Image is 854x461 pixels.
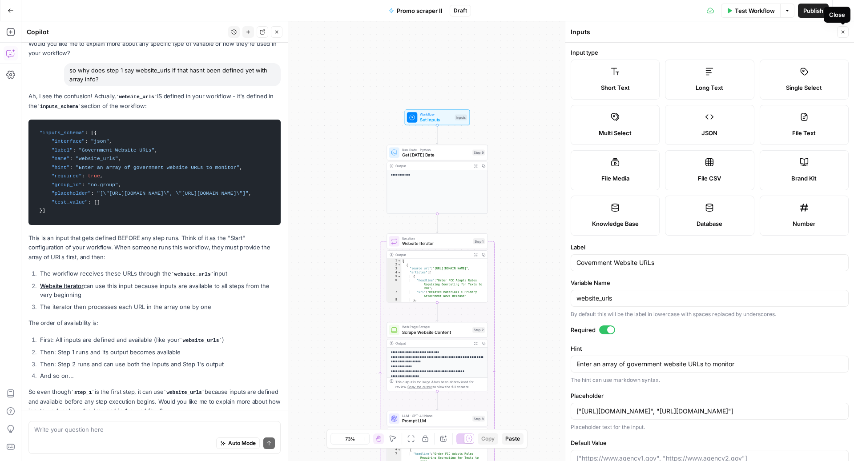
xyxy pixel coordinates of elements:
span: Number [793,219,815,228]
li: And so on... [38,371,281,380]
div: Step 1 [473,238,485,244]
textarea: Enter an array of government website URLs to monitor [576,360,843,369]
span: Long Text [696,83,723,92]
g: Edge from step_2 to step_8 [436,391,438,410]
span: : [82,182,85,188]
div: This output is too large & has been abbreviated for review. to view the full content. [395,379,485,389]
p: Ah, I see the confusion! Actually, IS defined in your workflow - it's defined in the section of t... [28,92,281,111]
span: ] [42,208,45,213]
button: Paste [502,433,524,445]
button: Copy [478,433,498,445]
code: website_urls [164,390,205,395]
span: "Enter an array of government website URLs to monitor" [76,165,239,170]
label: Label [571,243,849,252]
div: 8 [387,298,401,302]
div: Step 8 [472,416,485,421]
div: Step 9 [472,150,485,156]
span: Website Iterator [402,240,471,247]
div: so why does step 1 say website_urls if that hasnt been defined yet with array info? [64,63,281,86]
li: The workflow receives these URLs through the input [38,269,281,279]
input: Input Placeholder [576,407,843,416]
p: This is an input that gets defined BEFORE any step runs. Think of it as the "Start" configuration... [28,233,281,261]
li: First: All inputs are defined and available (like your ) [38,335,281,345]
span: : [73,148,76,153]
span: : [88,200,91,205]
span: : [82,173,85,179]
div: Placeholder text for the input. [571,423,849,431]
a: Website Iterator [40,282,84,289]
span: : [70,165,73,170]
div: Inputs [571,28,834,36]
div: By default this will be the label in lowercase with spaces replaced by underscores. [571,310,849,318]
span: : [85,130,88,136]
span: Workflow [420,112,452,117]
p: So even though is the first step, it can use because inputs are defined and available before any ... [28,387,281,416]
span: { [94,130,97,136]
span: 73% [345,435,355,442]
span: Draft [454,7,467,15]
span: Scrape Website Content [402,329,470,336]
g: Edge from start to step_9 [436,125,438,144]
div: 1 [387,259,401,263]
p: Would you like me to explain more about any specific type of variable or how they're used in your... [28,39,281,58]
span: "hint" [52,165,70,170]
span: , [118,182,121,188]
div: Inputs [455,114,467,120]
div: Output [395,163,470,168]
code: website_urls [180,338,222,343]
span: Toggle code folding, rows 5 through 8 [398,274,401,278]
span: "website_urls" [76,156,118,161]
span: Multi Select [599,128,632,137]
li: Then: Step 1 runs and its output becomes available [38,348,281,357]
span: : [70,156,73,161]
span: Promo scraper II [397,6,443,15]
span: JSON [701,128,717,137]
span: "name" [52,156,70,161]
span: ] [97,200,100,205]
div: Close [829,10,845,19]
label: Placeholder [571,391,849,400]
label: Default Value [571,438,849,447]
div: 4 [387,271,401,275]
span: "no-group" [88,182,118,188]
span: Brand Kit [791,174,817,183]
button: Test Workflow [721,4,780,18]
label: Hint [571,344,849,353]
span: , [249,191,252,196]
span: Publish [803,6,823,15]
span: Toggle code folding, rows 9 through 12 [398,302,401,306]
span: Paste [505,435,520,443]
span: } [39,208,42,213]
span: Knowledge Base [592,219,639,228]
span: "interface" [52,139,85,144]
div: 9 [387,302,401,306]
div: 4 [387,448,401,452]
div: 5 [387,274,401,278]
span: Web Page Scrape [402,325,470,330]
div: 3 [387,267,401,271]
span: , [154,148,157,153]
span: "placeholder" [52,191,91,196]
span: Single Select [786,83,822,92]
span: "test_value" [52,200,88,205]
input: Input Label [576,258,843,267]
code: inputs_schema [37,104,81,109]
button: Auto Mode [216,437,260,449]
p: The order of availability is: [28,318,281,328]
span: Copy [481,435,495,443]
span: Prompt LLM [402,417,470,424]
div: Run Code · PythonGet [DATE] DateStep 9Output**** **** *** [387,145,487,214]
div: 7 [387,290,401,298]
span: Toggle code folding, rows 1 through 23 [398,259,401,263]
span: File CSV [698,174,721,183]
span: , [109,139,112,144]
span: File Text [792,128,816,137]
div: 2 [387,263,401,267]
span: "[\"[URL][DOMAIN_NAME]\", \"[URL][DOMAIN_NAME]\"]" [97,191,249,196]
span: Short Text [601,83,630,92]
label: Input type [571,48,849,57]
span: Set Inputs [420,116,452,123]
g: Edge from step_1 to step_2 [436,302,438,321]
span: LLM · GPT-4.1 Nano [402,413,470,418]
code: website_urls [171,272,213,277]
